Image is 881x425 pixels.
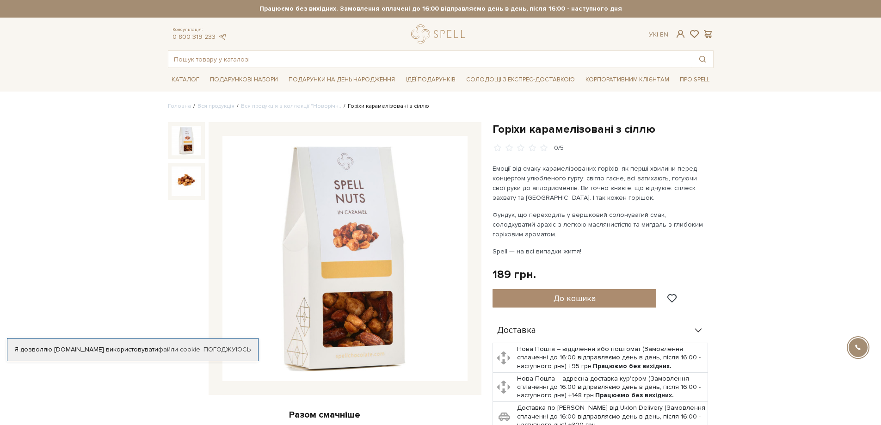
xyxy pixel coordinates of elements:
[692,51,713,68] button: Пошук товару у каталозі
[206,73,282,87] a: Подарункові набори
[7,345,258,354] div: Я дозволяю [DOMAIN_NAME] використовувати
[168,73,203,87] a: Каталог
[203,345,251,354] a: Погоджуюсь
[582,73,673,87] a: Корпоративним клієнтам
[493,289,657,308] button: До кошика
[218,33,227,41] a: telegram
[172,166,201,196] img: Горіхи карамелізовані з сіллю
[173,33,216,41] a: 0 800 319 233
[595,391,674,399] b: Працюємо без вихідних.
[649,31,668,39] div: Ук
[222,136,468,381] img: Горіхи карамелізовані з сіллю
[172,126,201,155] img: Горіхи карамелізовані з сіллю
[493,210,709,239] p: Фундук, що переходить у вершковий солонуватий смак, солодкуватий арахіс з легкою маслянистістю та...
[593,362,672,370] b: Працюємо без вихідних.
[493,246,709,256] p: Spell — на всі випадки життя!
[168,51,692,68] input: Пошук товару у каталозі
[493,164,709,203] p: Емоції від смаку карамелізованих горіхів, як перші хвилини перед концертом улюбленого гурту: світ...
[493,122,714,136] h1: Горіхи карамелізовані з сіллю
[515,343,708,373] td: Нова Пошта – відділення або поштомат (Замовлення сплаченні до 16:00 відправляємо день в день, піс...
[554,293,596,303] span: До кошика
[241,103,341,110] a: Вся продукція з коллекції "Новорічн..
[554,144,564,153] div: 0/5
[411,25,469,43] a: logo
[462,72,579,87] a: Солодощі з експрес-доставкою
[168,103,191,110] a: Головна
[497,326,536,335] span: Доставка
[660,31,668,38] a: En
[173,27,227,33] span: Консультація:
[402,73,459,87] a: Ідеї подарунків
[285,73,399,87] a: Подарунки на День народження
[341,102,429,111] li: Горіхи карамелізовані з сіллю
[168,5,714,13] strong: Працюємо без вихідних. Замовлення оплачені до 16:00 відправляємо день в день, після 16:00 - насту...
[515,372,708,402] td: Нова Пошта – адресна доставка кур'єром (Замовлення сплаченні до 16:00 відправляємо день в день, п...
[158,345,200,353] a: файли cookie
[493,267,536,282] div: 189 грн.
[676,73,713,87] a: Про Spell
[657,31,658,38] span: |
[168,409,481,421] div: Разом смачніше
[197,103,234,110] a: Вся продукція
